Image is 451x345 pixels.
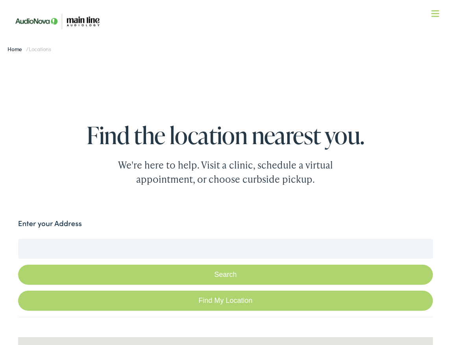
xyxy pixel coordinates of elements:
[7,45,26,53] a: Home
[18,239,433,258] input: Enter your address or zip code
[18,265,433,285] button: Search
[15,32,442,48] a: What We Offer
[9,122,442,148] h1: Find the location nearest you.
[100,158,351,186] div: We're here to help. Visit a clinic, schedule a virtual appointment, or choose curbside pickup.
[7,45,51,53] span: /
[18,291,433,311] a: Find My Location
[29,45,51,53] span: Locations
[18,218,82,229] label: Enter your Address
